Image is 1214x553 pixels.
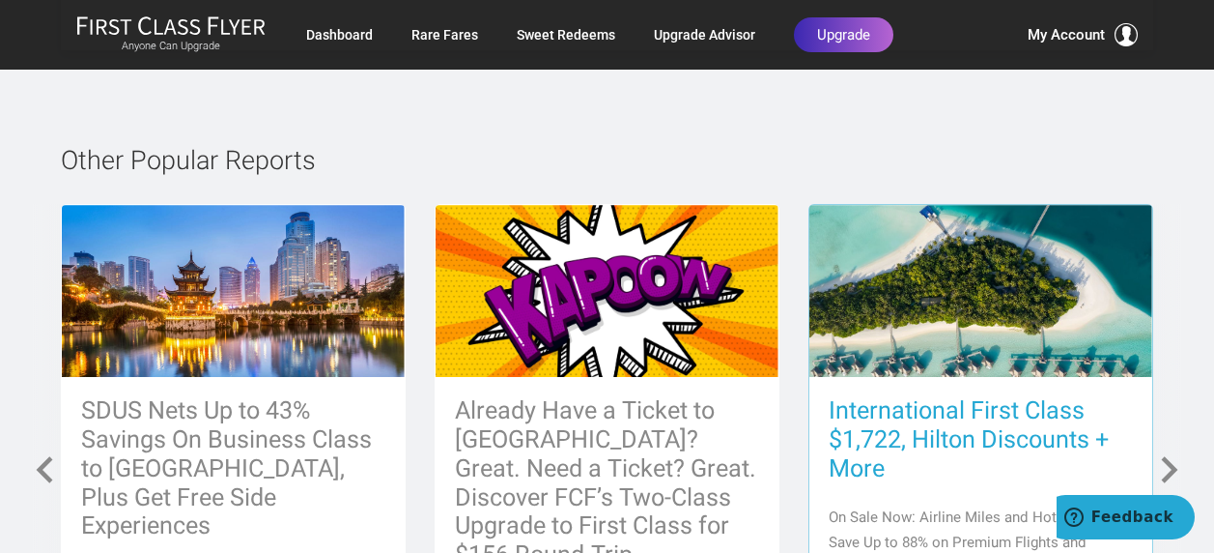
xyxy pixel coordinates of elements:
[1028,23,1138,46] button: My Account
[76,15,266,54] a: First Class FlyerAnyone Can Upgrade
[517,17,615,52] a: Sweet Redeems
[829,396,1133,483] h3: International First Class $1,722, Hilton Discounts + More
[306,17,373,52] a: Dashboard
[76,15,266,36] img: First Class Flyer
[411,17,478,52] a: Rare Fares
[81,396,385,541] h3: SDUS Nets Up to 43% Savings On Business Class to [GEOGRAPHIC_DATA], Plus Get Free Side Experiences
[654,17,755,52] a: Upgrade Advisor
[794,17,893,52] a: Upgrade
[1057,495,1195,543] iframe: Opens a widget where you can find more information
[76,40,266,53] small: Anyone Can Upgrade
[61,147,1153,176] h2: Other Popular Reports
[1028,23,1105,46] span: My Account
